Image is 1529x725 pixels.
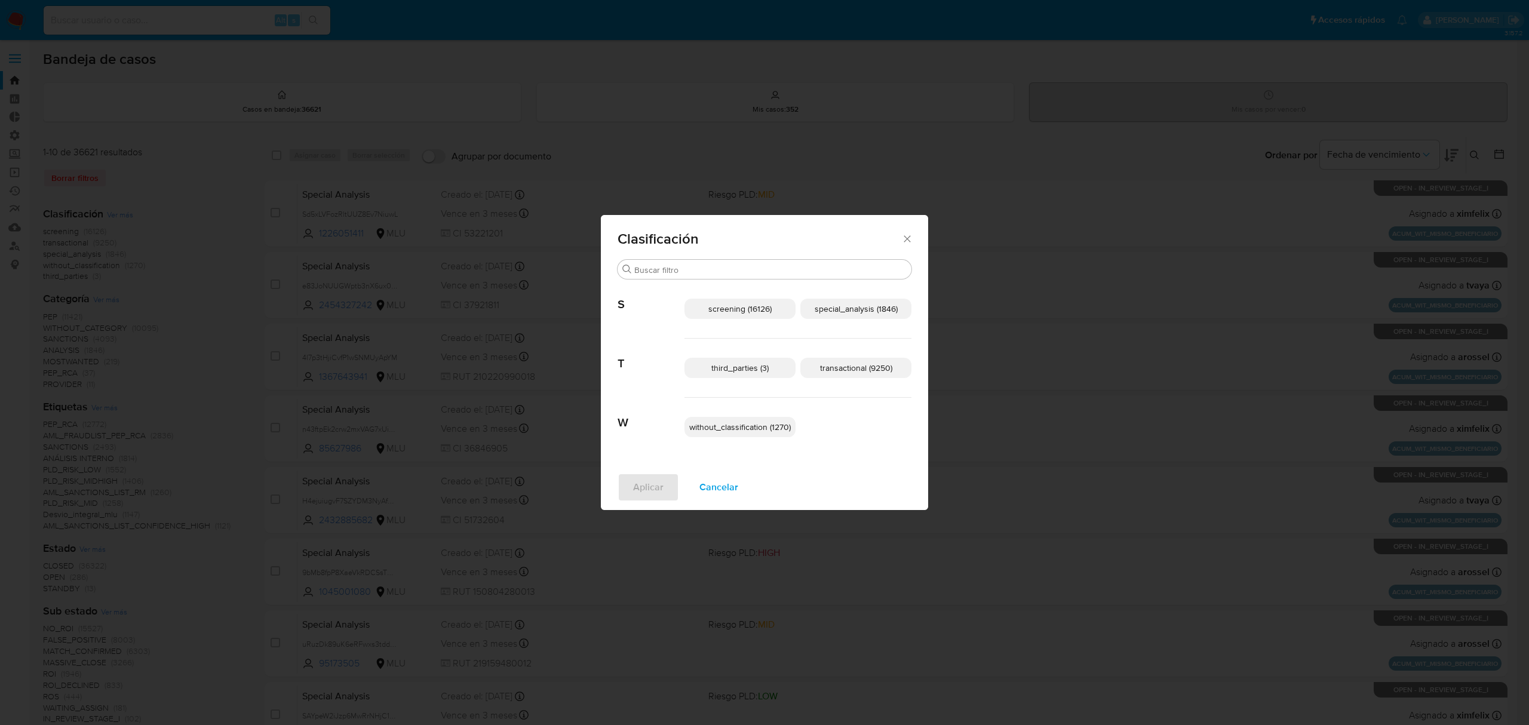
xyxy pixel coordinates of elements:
[684,358,796,378] div: third_parties (3)
[711,362,769,374] span: third_parties (3)
[618,339,684,371] span: T
[815,303,898,315] span: special_analysis (1846)
[618,232,901,246] span: Clasificación
[622,265,632,274] button: Buscar
[699,474,738,500] span: Cancelar
[684,299,796,319] div: screening (16126)
[684,473,754,502] button: Cancelar
[708,303,772,315] span: screening (16126)
[618,279,684,312] span: S
[800,358,911,378] div: transactional (9250)
[800,299,911,319] div: special_analysis (1846)
[618,398,684,430] span: W
[684,417,796,437] div: without_classification (1270)
[820,362,892,374] span: transactional (9250)
[901,233,912,244] button: Cerrar
[689,421,791,433] span: without_classification (1270)
[634,265,907,275] input: Buscar filtro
